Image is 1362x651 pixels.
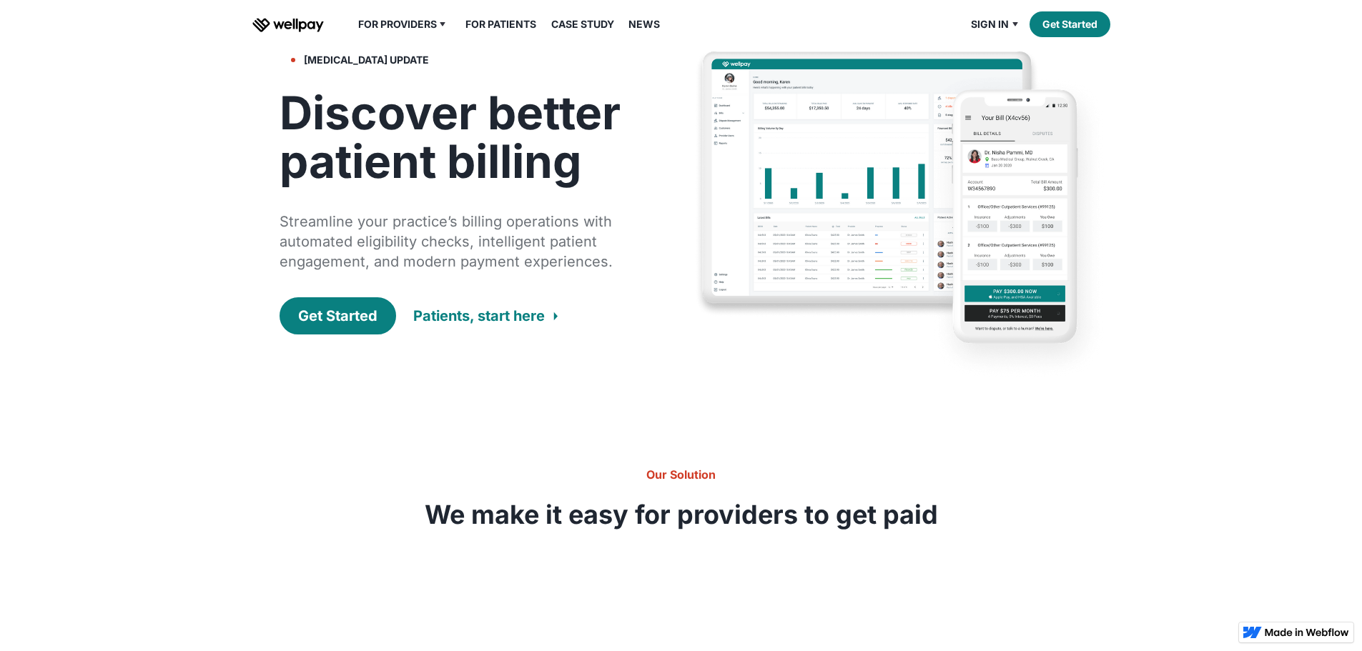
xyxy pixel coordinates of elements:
[620,16,668,33] a: News
[280,89,641,186] h1: Discover better patient billing
[358,16,437,33] div: For Providers
[971,16,1009,33] div: Sign in
[280,212,641,272] div: Streamline your practice’s billing operations with automated eligibility checks, intelligent pati...
[1030,11,1110,37] a: Get Started
[962,16,1030,33] div: Sign in
[413,299,558,333] a: Patients, start here
[298,306,377,326] div: Get Started
[543,16,623,33] a: Case Study
[424,466,939,483] h6: Our Solution
[424,500,939,529] h3: We make it easy for providers to get paid
[1265,628,1349,637] img: Made in Webflow
[350,16,458,33] div: For Providers
[280,297,396,334] a: Get Started
[304,51,429,69] div: [MEDICAL_DATA] update
[252,16,324,33] a: home
[413,306,545,326] div: Patients, start here
[457,16,545,33] a: For Patients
